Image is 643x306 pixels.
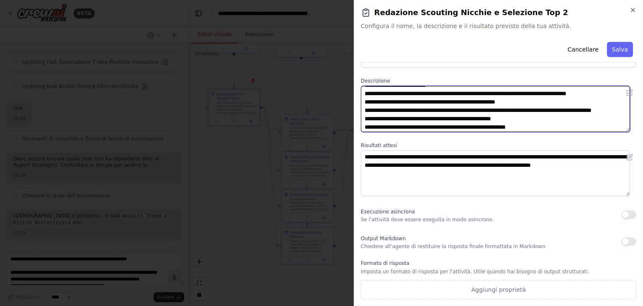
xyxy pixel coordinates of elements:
[361,280,636,299] button: Aggiungi proprietà
[361,23,571,29] font: Configura il nome, la descrizione e il risultato previsto della tua attività.
[563,42,604,57] button: Cancellare
[361,269,589,275] font: Imposta un formato di risposta per l'attività. Utile quando hai bisogno di output strutturati.
[374,8,568,17] font: Redazione Scouting Nicchie e Selezione Top 2
[361,217,494,223] font: Se l'attività deve essere eseguita in modo asincrono.
[471,286,526,293] font: Aggiungi proprietà
[612,46,628,53] font: Salva
[625,152,635,162] button: Apri nell'editor
[607,42,633,57] button: Salva
[361,78,390,84] font: Descrizione
[361,143,397,148] font: Risultati attesi
[568,46,599,53] font: Cancellare
[361,244,545,249] font: Chiedere all'agente di restituire la risposta finale formattata in Markdown
[361,209,415,215] font: Esecuzione asincrona
[361,260,409,266] font: Formato di risposta
[625,88,635,98] button: Apri nell'editor
[361,236,406,241] font: Output Markdown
